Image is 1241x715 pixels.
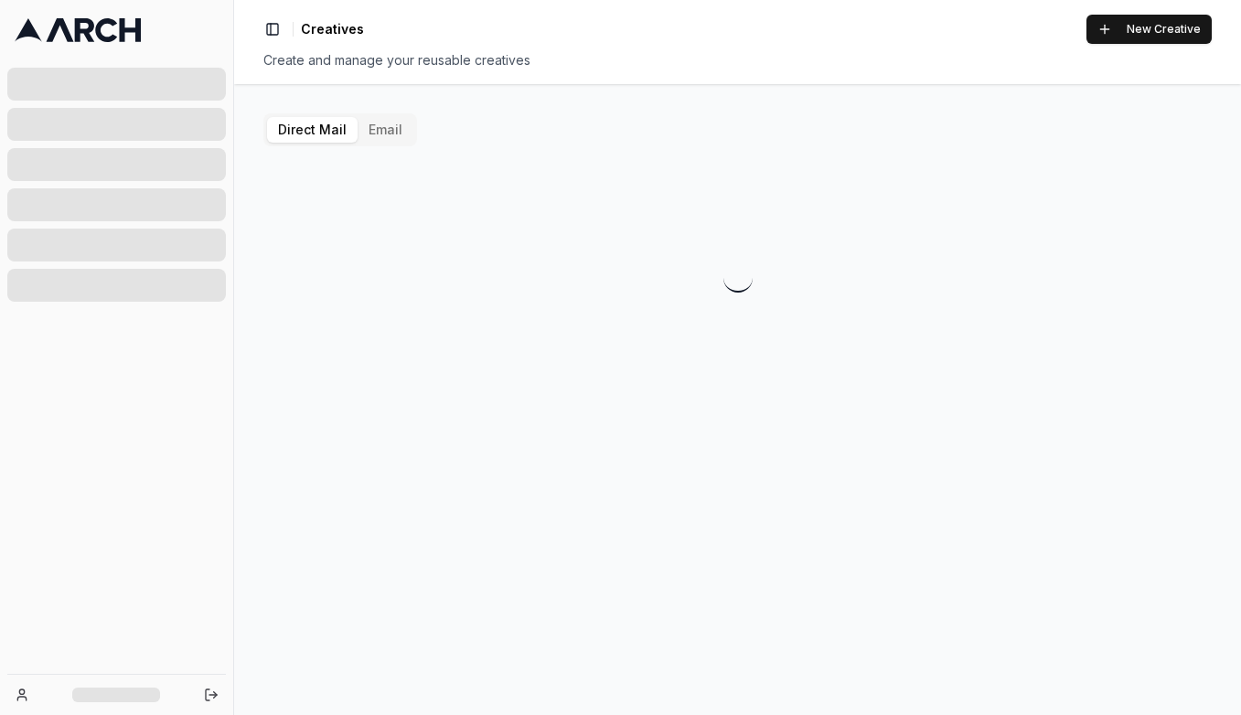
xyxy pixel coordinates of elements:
nav: breadcrumb [301,20,364,38]
div: Create and manage your reusable creatives [263,51,1212,69]
button: Email [358,117,413,143]
button: Direct Mail [267,117,358,143]
span: Creatives [301,20,364,38]
button: New Creative [1086,15,1212,44]
button: Log out [198,682,224,708]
